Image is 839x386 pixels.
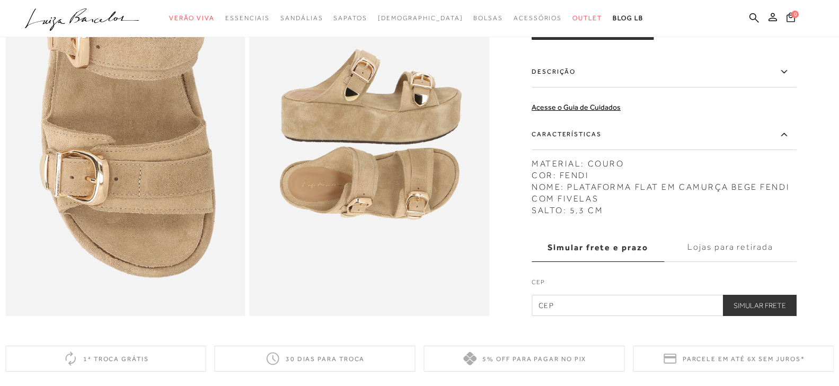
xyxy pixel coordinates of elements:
a: categoryNavScreenReaderText [169,8,215,28]
button: 0 [783,12,798,26]
a: BLOG LB [613,8,643,28]
span: Verão Viva [169,14,215,22]
button: Simular Frete [723,295,797,316]
span: 0 [791,11,799,18]
a: categoryNavScreenReaderText [333,8,367,28]
span: [DEMOGRAPHIC_DATA] [378,14,463,22]
a: Acesse o Guia de Cuidados [532,103,621,111]
div: Parcele em até 6x sem juros* [633,346,834,372]
a: categoryNavScreenReaderText [225,8,270,28]
label: CEP [532,277,797,292]
a: noSubCategoriesText [378,8,463,28]
div: 1ª troca grátis [5,346,206,372]
span: Sapatos [333,14,367,22]
span: Sandálias [280,14,323,22]
input: CEP [532,295,797,316]
span: Acessórios [514,14,562,22]
div: MATERIAL: COURO COR: FENDI NOME: PLATAFORMA FLAT EM CAMURÇA BEGE FENDI COM FIVELAS SALTO: 5,3 CM [532,153,797,216]
div: 5% off para pagar no PIX [424,346,625,372]
span: Essenciais [225,14,270,22]
span: Bolsas [473,14,503,22]
span: Outlet [572,14,602,22]
a: categoryNavScreenReaderText [473,8,503,28]
a: categoryNavScreenReaderText [572,8,602,28]
label: Lojas para retirada [664,233,797,262]
label: Descrição [532,57,797,87]
label: Características [532,119,797,150]
div: 30 dias para troca [215,346,416,372]
a: categoryNavScreenReaderText [514,8,562,28]
a: categoryNavScreenReaderText [280,8,323,28]
span: BLOG LB [613,14,643,22]
label: Simular frete e prazo [532,233,664,262]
